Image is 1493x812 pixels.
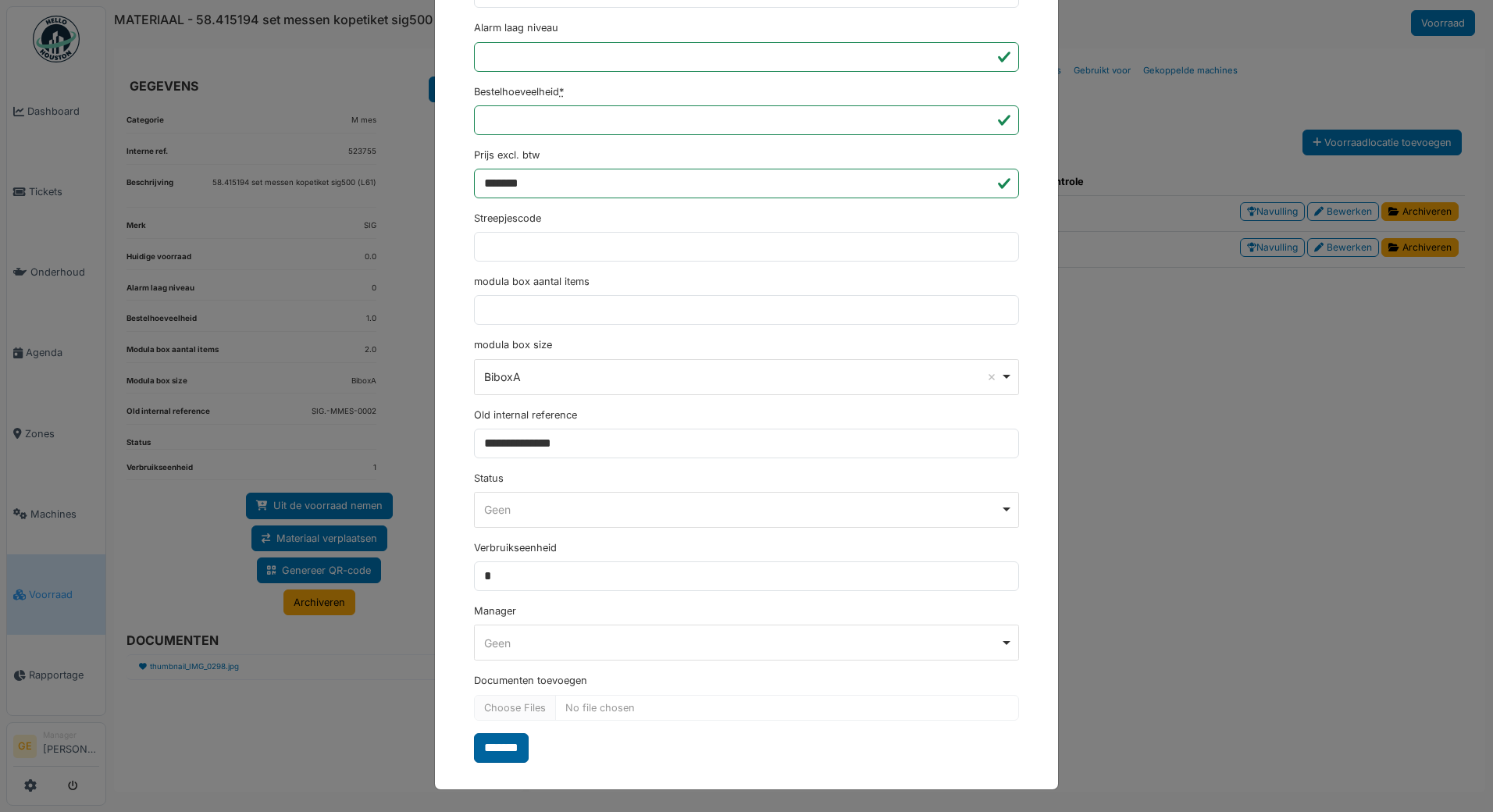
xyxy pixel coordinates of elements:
button: Remove item: 'BiboxA' [984,369,999,385]
label: Manager [474,604,516,618]
label: modula box aantal items [474,274,590,289]
label: Status [474,471,504,486]
label: Old internal reference [474,408,577,422]
label: Bestelhoeveelheid [474,84,564,99]
div: Geen [484,501,1000,518]
abbr: Verplicht [559,86,564,98]
label: Streepjescode [474,211,541,226]
label: Verbruikseenheid [474,540,557,555]
label: Prijs excl. btw [474,148,540,162]
div: Geen [484,635,1000,651]
label: modula box size [474,337,552,352]
div: BiboxA [484,369,1000,385]
label: Alarm laag niveau [474,20,558,35]
label: Documenten toevoegen [474,673,587,688]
